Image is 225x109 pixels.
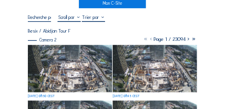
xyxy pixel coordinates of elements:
input: Recherche par date 󰅀 [28,15,51,20]
img: image_53009366 [113,45,197,92]
div: Besix / Abidjan Tour F [28,29,71,34]
div: [DATE] 08:50 CEST [28,95,55,98]
div: Camera 2 [28,38,56,42]
div: [DATE] 08:45 CEST [113,95,140,98]
img: image_53009438 [28,45,112,92]
span: Page 1 / 23094 [154,36,186,42]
